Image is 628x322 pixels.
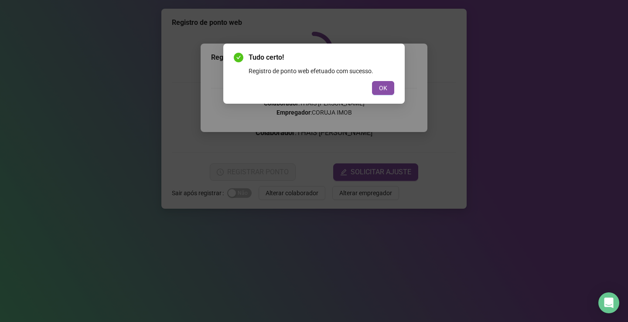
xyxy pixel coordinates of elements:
span: check-circle [234,53,243,62]
span: OK [379,83,387,93]
div: Registro de ponto web efetuado com sucesso. [249,66,394,76]
span: Tudo certo! [249,52,394,63]
div: Open Intercom Messenger [598,292,619,313]
button: OK [372,81,394,95]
